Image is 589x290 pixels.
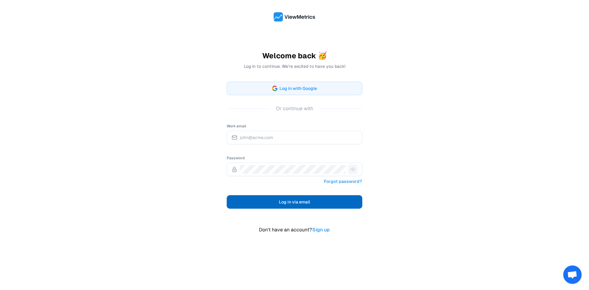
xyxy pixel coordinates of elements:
p: Log in to continue. We're excited to have you back! [227,63,362,69]
label: Work email [227,124,246,129]
span: Or continue with [270,105,319,112]
span: Log in via email [279,198,310,206]
span: Log in with Google [279,85,317,92]
input: john@acme.com [240,133,358,142]
a: Forgot password? [324,177,362,185]
button: Log in via email [227,195,362,209]
button: Log in with Google [227,82,362,95]
p: Don't have an account? [227,226,362,234]
h1: Welcome back 🥳 [227,51,362,61]
div: Open chat [563,265,582,284]
a: Sign up [312,226,330,234]
label: Password [227,156,244,160]
img: ViewMetrics's logo [274,12,315,21]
